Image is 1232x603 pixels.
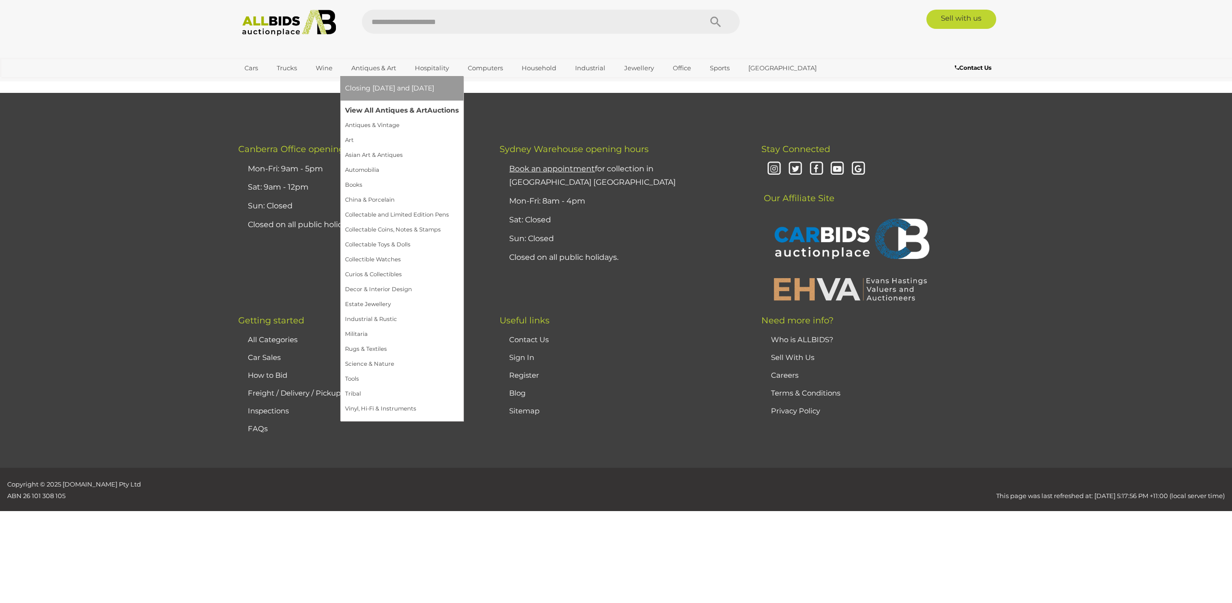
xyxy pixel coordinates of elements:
a: Cars [238,60,264,76]
span: Sydney Warehouse opening hours [500,144,649,154]
a: Household [515,60,563,76]
li: Mon-Fri: 8am - 4pm [507,192,737,211]
a: Sign In [509,353,534,362]
i: Instagram [766,161,783,178]
a: Sell With Us [771,353,814,362]
i: Twitter [787,161,804,178]
a: Who is ALLBIDS? [771,335,834,344]
a: [GEOGRAPHIC_DATA] [742,60,823,76]
a: Privacy Policy [771,406,820,415]
a: Office [667,60,697,76]
span: Stay Connected [761,144,830,154]
li: Closed on all public holidays. [245,216,475,234]
a: Freight / Delivery / Pickup [248,388,341,398]
a: Sell with us [926,10,996,29]
a: Contact Us [509,335,549,344]
a: Sitemap [509,406,539,415]
li: Sun: Closed [507,230,737,248]
div: This page was last refreshed at: [DATE] 5:17:56 PM +11:00 (local server time) [308,479,1232,501]
li: Mon-Fri: 9am - 5pm [245,160,475,179]
span: Useful links [500,315,550,326]
a: Antiques & Art [345,60,402,76]
a: Register [509,371,539,380]
i: Facebook [808,161,825,178]
a: Terms & Conditions [771,388,840,398]
span: Getting started [238,315,304,326]
li: Sat: 9am - 12pm [245,178,475,197]
a: Contact Us [955,63,994,73]
span: Need more info? [761,315,834,326]
img: CARBIDS Auctionplace [769,208,932,272]
li: Closed on all public holidays. [507,248,737,267]
a: Inspections [248,406,289,415]
a: Sports [704,60,736,76]
a: Hospitality [409,60,455,76]
a: FAQs [248,424,268,433]
a: How to Bid [248,371,287,380]
button: Search [692,10,740,34]
i: Youtube [829,161,846,178]
a: Wine [309,60,339,76]
a: Book an appointmentfor collection in [GEOGRAPHIC_DATA] [GEOGRAPHIC_DATA] [509,164,676,187]
li: Sun: Closed [245,197,475,216]
a: Computers [462,60,509,76]
u: Book an appointment [509,164,595,173]
img: EHVA | Evans Hastings Valuers and Auctioneers [769,276,932,301]
a: Jewellery [618,60,660,76]
li: Sat: Closed [507,211,737,230]
a: All Categories [248,335,297,344]
i: Google [850,161,867,178]
a: Car Sales [248,353,281,362]
span: Our Affiliate Site [761,179,834,204]
a: Industrial [569,60,612,76]
b: Contact Us [955,64,991,71]
a: Trucks [270,60,303,76]
a: Blog [509,388,526,398]
a: Careers [771,371,798,380]
span: Canberra Office opening hours [238,144,372,154]
img: Allbids.com.au [237,10,341,36]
